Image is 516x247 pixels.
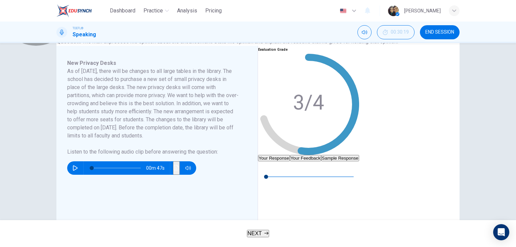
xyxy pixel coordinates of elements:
button: Practice [141,5,172,17]
img: Profile picture [388,5,399,16]
a: EduSynch logo [56,4,107,17]
text: 3/4 [293,91,324,115]
button: Pricing [203,5,224,17]
div: basic tabs example [258,155,359,161]
span: TOEFL® [73,26,83,31]
div: [PERSON_NAME] [404,7,441,15]
span: 00m 59s [258,181,359,187]
button: Dashboard [107,5,138,17]
button: Your Response [258,155,290,161]
span: Practice [143,7,163,15]
h6: As of [DATE], there will be changes to all large tables in the library. The school has decided to... [67,67,239,140]
div: Hide [377,25,415,39]
div: Mute [357,25,372,39]
img: EduSynch logo [56,4,92,17]
button: 00:30:19 [377,25,415,39]
button: Your Feedback [290,155,321,161]
span: END SESSION [425,30,454,35]
h1: Speaking [73,31,96,39]
span: Pricing [205,7,222,15]
span: Dashboard [110,7,135,15]
span: 00:30:19 [391,30,409,35]
img: en [339,8,347,13]
span: Analysis [177,7,197,15]
div: Open Intercom Messenger [493,224,509,240]
button: Analysis [174,5,200,17]
span: NEXT [248,231,262,236]
button: Sample Response [321,155,359,161]
h6: Evaluation Grade [258,46,359,54]
button: Click to see the audio transcription [173,161,180,175]
button: END SESSION [420,25,460,39]
span: 00m 47s [146,161,170,175]
h6: Listen to the following audio clip before answering the question : [67,148,239,156]
button: NEXT [247,230,269,237]
span: New Privacy Desks [67,60,116,66]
